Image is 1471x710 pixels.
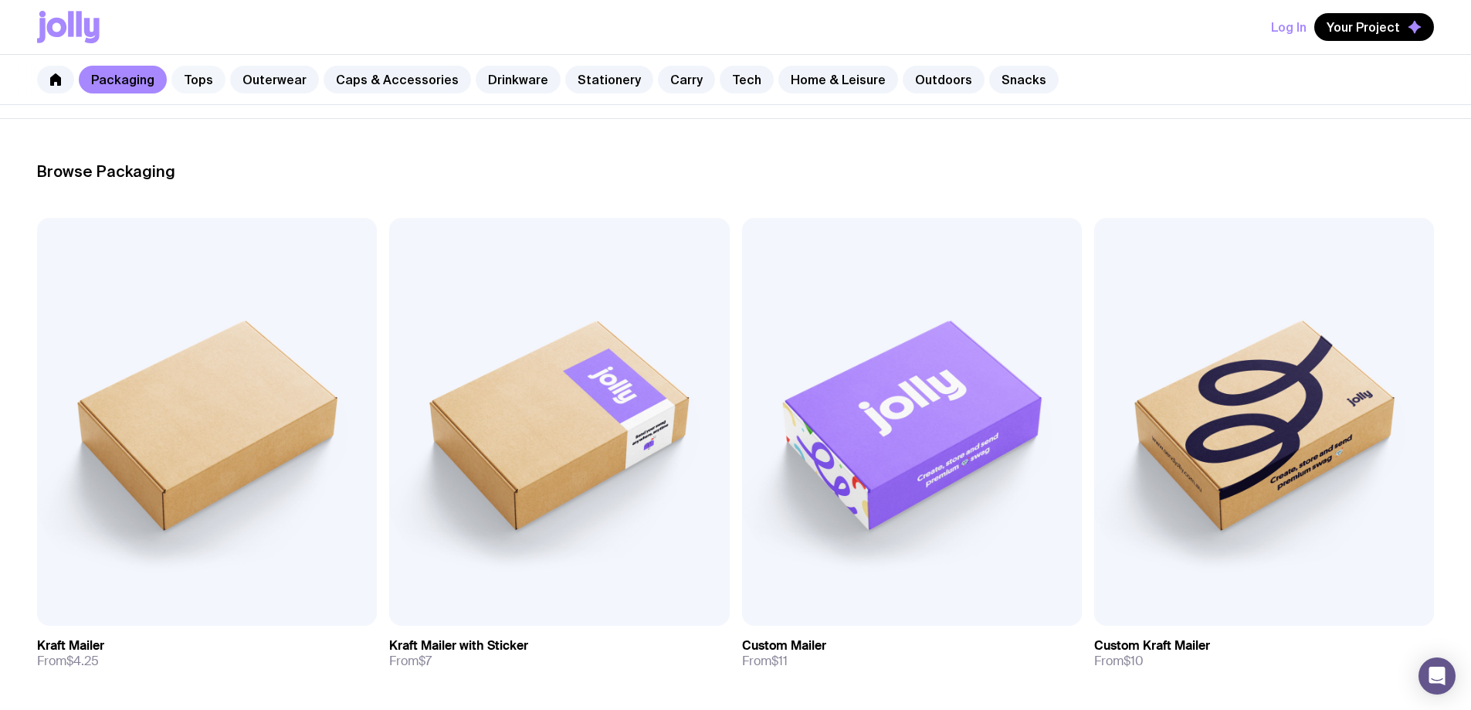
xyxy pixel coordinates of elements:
a: Custom Kraft MailerFrom$10 [1094,626,1434,681]
a: Snacks [989,66,1059,93]
span: $7 [419,653,432,669]
a: Outdoors [903,66,985,93]
button: Your Project [1314,13,1434,41]
span: From [742,654,788,669]
span: Your Project [1327,19,1400,35]
h3: Custom Kraft Mailer [1094,638,1210,654]
h2: Browse Packaging [37,162,1434,181]
span: $11 [771,653,788,669]
a: Tech [720,66,774,93]
span: $10 [1124,653,1144,669]
span: From [389,654,432,669]
span: From [37,654,99,669]
a: Kraft MailerFrom$4.25 [37,626,377,681]
span: From [1094,654,1144,669]
h3: Kraft Mailer [37,638,104,654]
a: Caps & Accessories [324,66,471,93]
a: Carry [658,66,715,93]
a: Outerwear [230,66,319,93]
a: Tops [171,66,225,93]
a: Packaging [79,66,167,93]
a: Kraft Mailer with StickerFrom$7 [389,626,729,681]
h3: Custom Mailer [742,638,826,654]
a: Home & Leisure [778,66,898,93]
span: $4.25 [66,653,99,669]
h3: Kraft Mailer with Sticker [389,638,528,654]
a: Stationery [565,66,653,93]
a: Drinkware [476,66,561,93]
button: Log In [1271,13,1307,41]
div: Open Intercom Messenger [1418,657,1456,695]
a: Custom MailerFrom$11 [742,626,1082,681]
